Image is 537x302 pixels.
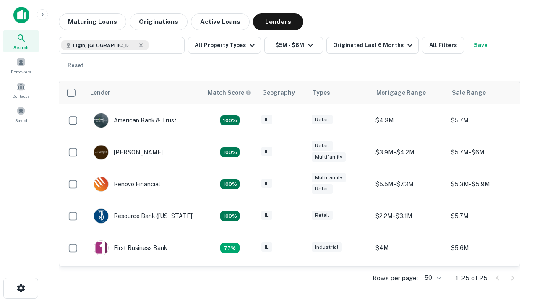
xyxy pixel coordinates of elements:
img: picture [94,209,108,223]
th: Geography [257,81,308,104]
div: Geography [262,88,295,98]
div: Retail [312,141,333,151]
div: Lender [90,88,110,98]
span: Contacts [13,93,29,99]
button: Originations [130,13,188,30]
div: Retail [312,115,333,125]
img: picture [94,177,108,191]
p: Rows per page: [373,273,418,283]
img: picture [94,145,108,159]
a: Saved [3,103,39,125]
th: Capitalize uses an advanced AI algorithm to match your search with the best lender. The match sco... [203,81,257,104]
div: American Bank & Trust [94,113,177,128]
span: Search [13,44,29,51]
div: Mortgage Range [376,88,426,98]
div: Retail [312,211,333,220]
div: IL [261,211,272,220]
td: $5.5M - $7.3M [371,168,447,200]
div: IL [261,242,272,252]
button: Active Loans [191,13,250,30]
img: picture [94,113,108,128]
div: IL [261,147,272,156]
div: Industrial [312,242,342,252]
div: First Business Bank [94,240,167,255]
div: Retail [312,184,333,194]
iframe: Chat Widget [495,235,537,275]
button: Lenders [253,13,303,30]
th: Types [308,81,371,104]
button: All Filters [422,37,464,54]
div: Matching Properties: 4, hasApolloMatch: undefined [220,211,240,221]
a: Borrowers [3,54,39,77]
td: $5.3M - $5.9M [447,168,522,200]
div: IL [261,115,272,125]
button: Maturing Loans [59,13,126,30]
td: $5.7M [447,104,522,136]
div: [PERSON_NAME] [94,145,163,160]
div: Renovo Financial [94,177,160,192]
div: 50 [421,272,442,284]
button: Originated Last 6 Months [326,37,419,54]
div: Matching Properties: 4, hasApolloMatch: undefined [220,147,240,157]
img: picture [94,241,108,255]
td: $2.2M - $3.1M [371,200,447,232]
th: Mortgage Range [371,81,447,104]
button: $5M - $6M [264,37,323,54]
a: Search [3,30,39,52]
div: Sale Range [452,88,486,98]
td: $4M [371,232,447,264]
th: Sale Range [447,81,522,104]
div: Multifamily [312,152,346,162]
button: All Property Types [188,37,261,54]
div: Originated Last 6 Months [333,40,415,50]
td: $3.9M - $4.2M [371,136,447,168]
button: Save your search to get updates of matches that match your search criteria. [467,37,494,54]
div: Matching Properties: 4, hasApolloMatch: undefined [220,179,240,189]
h6: Match Score [208,88,250,97]
div: Multifamily [312,173,346,182]
span: Elgin, [GEOGRAPHIC_DATA], [GEOGRAPHIC_DATA] [73,42,136,49]
th: Lender [85,81,203,104]
img: capitalize-icon.png [13,7,29,23]
div: Resource Bank ([US_STATE]) [94,208,194,224]
div: Matching Properties: 3, hasApolloMatch: undefined [220,243,240,253]
div: Types [313,88,330,98]
div: Matching Properties: 7, hasApolloMatch: undefined [220,115,240,125]
td: $5.7M [447,200,522,232]
td: $5.7M - $6M [447,136,522,168]
div: IL [261,179,272,188]
span: Saved [15,117,27,124]
a: Contacts [3,78,39,101]
td: $4.3M [371,104,447,136]
p: 1–25 of 25 [456,273,487,283]
td: $5.6M [447,232,522,264]
td: $5.1M [447,264,522,296]
span: Borrowers [11,68,31,75]
div: Capitalize uses an advanced AI algorithm to match your search with the best lender. The match sco... [208,88,251,97]
button: Reset [62,57,89,74]
td: $3.1M [371,264,447,296]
